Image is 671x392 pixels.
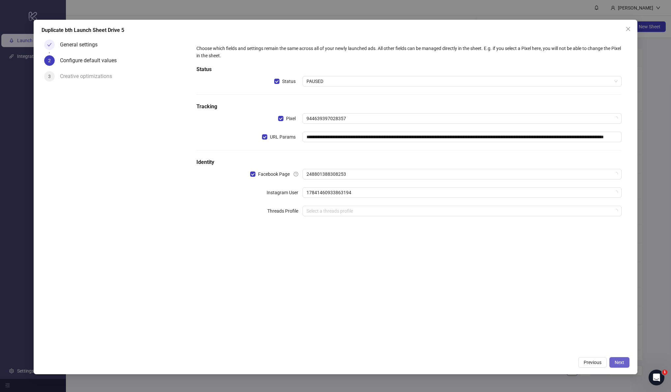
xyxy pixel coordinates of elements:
span: 248801388308253 [306,169,618,179]
h5: Identity [196,158,622,166]
div: Configure default values [60,55,122,66]
span: 1 [662,370,667,375]
span: 3 [48,74,51,79]
span: Status [279,78,298,85]
button: Close [623,24,633,34]
div: Creative optimizations [60,71,117,82]
label: Instagram User [267,187,303,198]
h5: Status [196,65,622,73]
span: 2 [48,58,51,63]
span: URL Params [267,133,298,141]
div: Duplicate bth Launch Sheet Drive 5 [42,26,629,34]
span: loading [614,190,618,195]
span: question-circle [294,172,298,176]
span: 944639397028357 [306,114,618,123]
span: loading [614,209,618,213]
span: close [626,26,631,32]
span: PAUSED [306,76,618,86]
iframe: Intercom live chat [649,370,664,385]
span: Next [615,360,624,365]
span: Pixel [283,115,298,122]
span: 17841460933863194 [306,188,618,197]
div: General settings [60,39,103,50]
button: Next [609,357,629,368]
div: Choose which fields and settings remain the same across all of your newly launched ads. All other... [196,45,622,59]
h5: Tracking [196,103,622,111]
button: Previous [578,357,607,368]
span: Facebook Page [255,170,292,178]
span: check [47,42,52,47]
span: Previous [584,360,601,365]
label: Threads Profile [267,206,303,216]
